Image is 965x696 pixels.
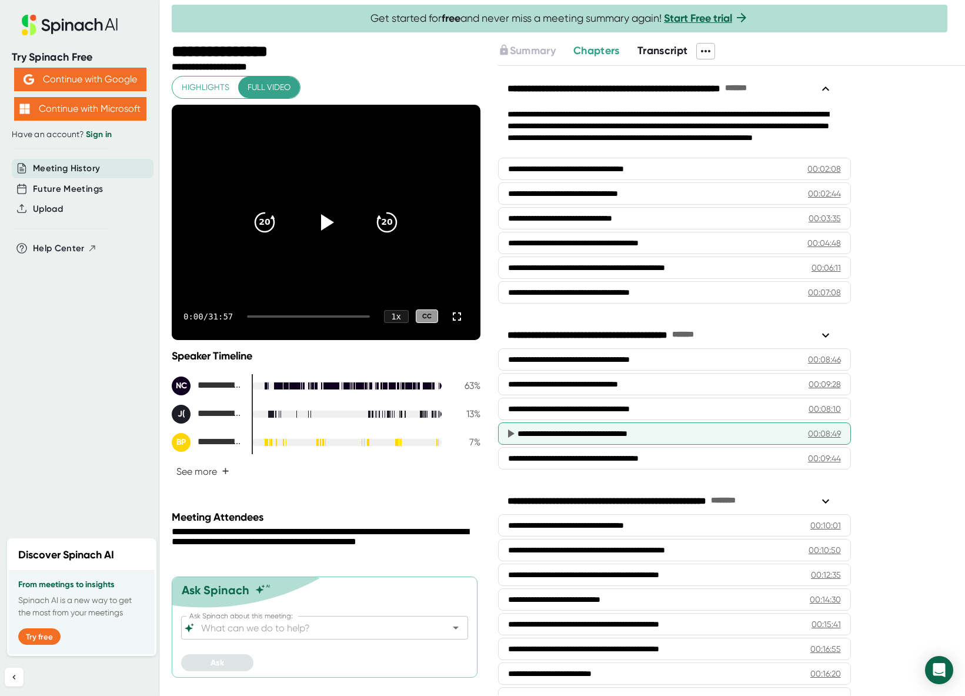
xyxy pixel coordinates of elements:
div: 00:16:20 [810,668,841,680]
button: Transcript [637,43,688,59]
div: 7 % [451,437,480,448]
span: Summary [510,44,556,57]
img: Aehbyd4JwY73AAAAAElFTkSuQmCC [24,74,34,85]
div: 00:02:08 [807,163,841,175]
span: Help Center [33,242,85,255]
button: Open [448,620,464,636]
p: Spinach AI is a new way to get the most from your meetings [18,594,145,619]
div: Have an account? [12,129,148,140]
div: 00:10:50 [809,544,841,556]
h3: From meetings to insights [18,580,145,590]
h2: Discover Spinach AI [18,547,114,563]
div: Ask Spinach [182,583,249,597]
span: Get started for and never miss a meeting summary again! [370,12,749,25]
div: 00:03:35 [809,212,841,224]
div: 63 % [451,380,480,391]
button: Help Center [33,242,97,255]
div: 00:02:44 [808,188,841,199]
div: Upgrade to access [498,43,573,59]
button: See more+ [172,461,234,482]
span: Full video [248,80,290,95]
button: Upload [33,202,63,216]
div: 00:12:35 [811,569,841,581]
span: Chapters [573,44,620,57]
button: Chapters [573,43,620,59]
button: Collapse sidebar [5,668,24,687]
div: 00:07:08 [808,287,841,298]
button: Summary [498,43,556,59]
button: Try free [18,628,61,645]
div: 00:06:11 [812,262,841,274]
div: Try Spinach Free [12,51,148,64]
div: Meeting Attendees [172,511,483,524]
div: J( [172,405,191,424]
div: 00:09:28 [809,378,841,390]
div: 00:16:55 [810,643,841,655]
button: Meeting History [33,162,100,175]
div: Brittany Petronella [172,433,242,452]
div: CC [416,309,438,323]
span: Highlights [182,80,229,95]
button: Future Meetings [33,182,103,196]
button: Continue with Microsoft [14,97,146,121]
span: + [222,467,229,476]
div: 00:09:44 [808,452,841,464]
div: 00:08:49 [808,428,841,439]
div: 1 x [384,310,409,323]
b: free [442,12,460,25]
div: 00:10:01 [810,519,841,531]
a: Sign in [86,129,112,139]
span: Transcript [637,44,688,57]
div: Jen Davis (she/her) [172,405,242,424]
a: Start Free trial [664,12,732,25]
div: Speaker Timeline [172,349,480,362]
span: Ask [211,658,224,668]
div: NC [172,377,191,395]
div: BP [172,433,191,452]
div: 00:14:30 [810,594,841,605]
input: What can we do to help? [199,620,430,636]
div: 00:08:46 [808,354,841,365]
button: Ask [181,654,253,671]
button: Full video [238,76,300,98]
button: Highlights [172,76,239,98]
div: 00:15:41 [812,618,841,630]
div: Open Intercom Messenger [925,656,953,684]
div: 00:08:10 [809,403,841,415]
div: New York City Tourism + Conventions [172,377,242,395]
button: Continue with Google [14,68,146,91]
div: 13 % [451,408,480,419]
div: 00:04:48 [807,237,841,249]
div: 0:00 / 31:57 [183,312,233,321]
